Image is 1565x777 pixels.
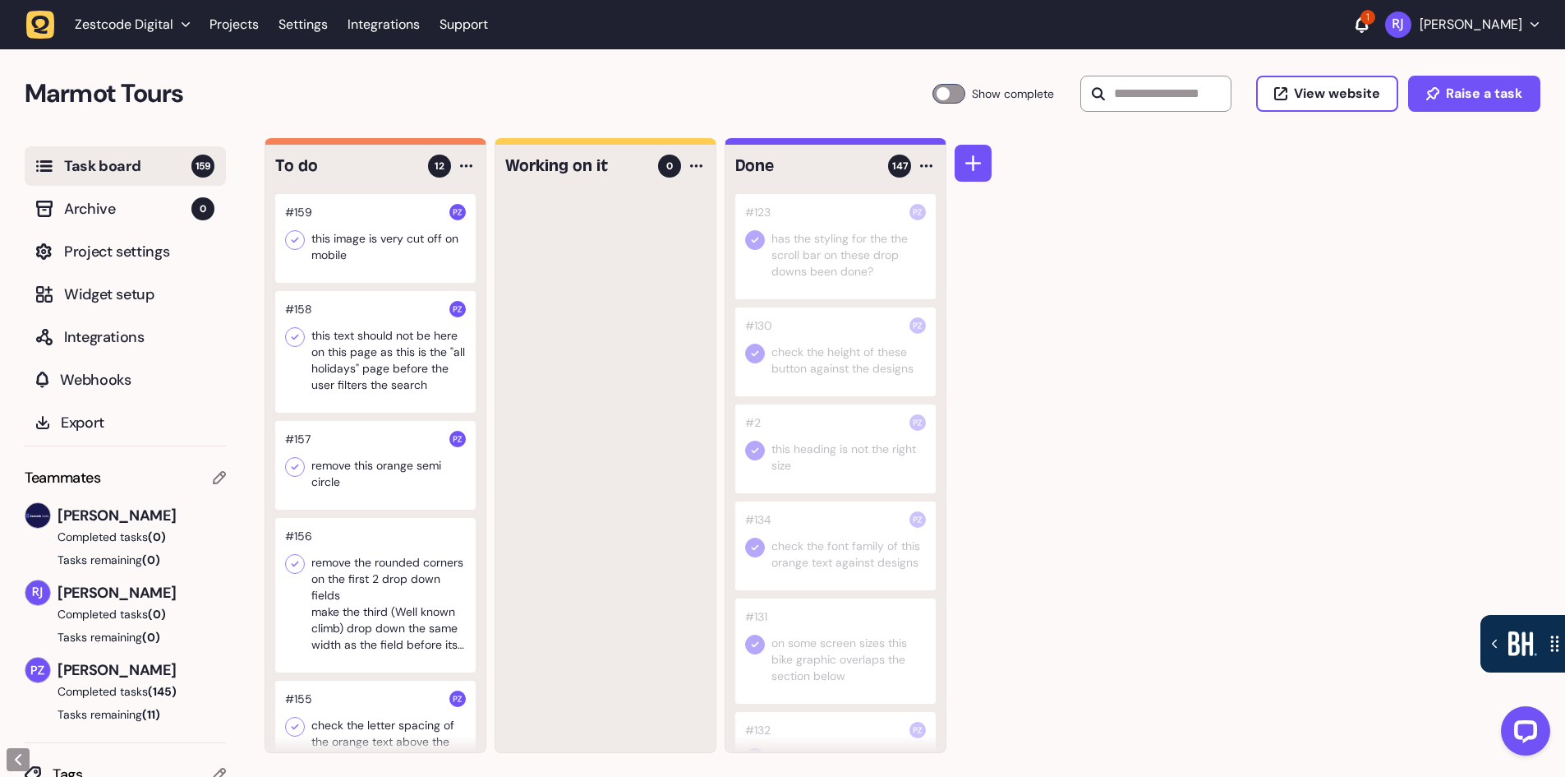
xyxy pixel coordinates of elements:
span: Show complete [972,84,1054,104]
span: (0) [148,607,166,622]
a: Settings [278,10,328,39]
button: Webhooks [25,360,226,400]
img: Paris Zisis [25,658,50,682]
button: Task board159 [25,146,226,186]
img: Riki-leigh Jones [25,580,50,605]
img: Paris Zisis [449,431,466,447]
img: Paris Zisis [449,691,466,707]
button: Tasks remaining(0) [25,552,226,568]
button: Completed tasks(0) [25,529,213,545]
img: Harry Robinson [25,503,50,528]
a: Support [440,16,488,33]
span: 159 [191,155,214,178]
span: (0) [148,530,166,544]
iframe: LiveChat chat widget [1488,700,1557,769]
span: [PERSON_NAME] [58,504,226,527]
img: Riki-leigh Jones [1385,12,1411,38]
button: Archive0 [25,189,226,229]
span: (0) [142,553,160,567]
button: Export [25,403,226,442]
span: Teammates [25,466,101,489]
img: Paris Zisis [909,204,926,220]
h4: To do [275,155,417,178]
a: Integrations [348,10,420,39]
span: Archive [64,197,191,220]
img: Paris Zisis [449,301,466,317]
button: Tasks remaining(11) [25,706,226,723]
span: (11) [142,707,160,722]
h4: Done [735,155,877,178]
span: 0 [666,159,673,173]
button: View website [1256,76,1398,112]
span: (145) [148,684,177,699]
span: Task board [64,155,191,178]
p: [PERSON_NAME] [1420,16,1522,33]
h2: Marmot Tours [25,74,932,113]
span: View website [1294,87,1380,100]
img: Paris Zisis [909,511,926,528]
span: 147 [892,159,908,173]
span: (0) [142,630,160,645]
a: Projects [209,10,259,39]
span: Widget setup [64,283,214,306]
span: [PERSON_NAME] [58,581,226,604]
div: 1 [1360,10,1375,25]
button: [PERSON_NAME] [1385,12,1539,38]
span: 12 [435,159,444,173]
span: Export [61,411,214,434]
button: Completed tasks(0) [25,606,213,622]
button: Zestcode Digital [26,10,200,39]
span: Raise a task [1446,87,1522,100]
button: Tasks remaining(0) [25,629,226,645]
span: Zestcode Digital [75,16,173,33]
button: Widget setup [25,275,226,314]
button: Completed tasks(145) [25,683,213,700]
span: Integrations [64,326,214,349]
span: Webhooks [60,368,214,391]
img: Paris Zisis [909,317,926,334]
button: Integrations [25,317,226,357]
span: Project settings [64,240,214,263]
span: 0 [191,197,214,220]
img: Paris Zisis [449,204,466,220]
button: Raise a task [1408,76,1540,112]
img: Paris Zisis [909,722,926,738]
img: Paris Zisis [909,414,926,431]
span: [PERSON_NAME] [58,659,226,682]
button: Project settings [25,232,226,271]
h4: Working on it [505,155,647,178]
